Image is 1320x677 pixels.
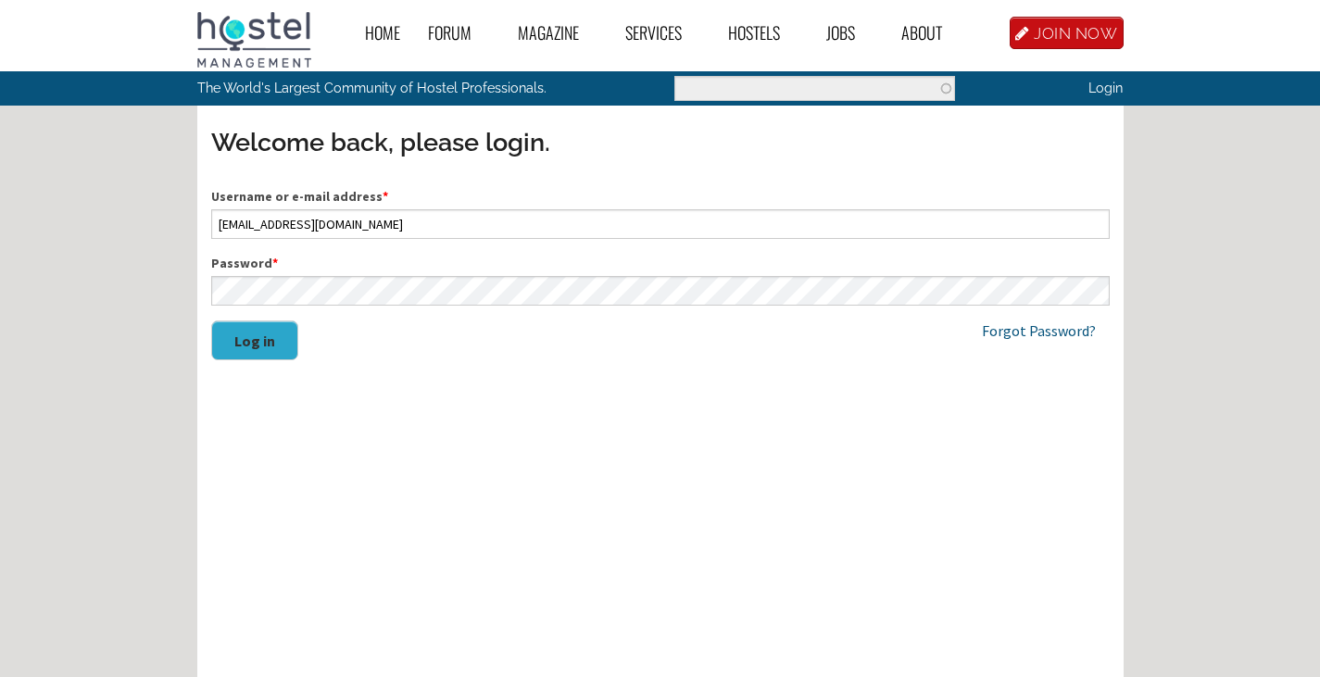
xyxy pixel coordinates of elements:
span: This field is required. [272,255,278,271]
h3: Welcome back, please login. [211,125,1110,160]
p: The World's Largest Community of Hostel Professionals. [197,71,584,105]
span: This field is required. [383,188,388,205]
button: Log in [211,320,298,360]
a: Hostels [714,12,812,54]
a: About [887,12,974,54]
label: Password [211,254,1110,273]
a: Forgot Password? [982,321,1096,340]
input: Enter the terms you wish to search for. [674,76,955,101]
label: Username or e-mail address [211,187,1110,207]
img: Hostel Management Home [197,12,311,68]
a: Services [611,12,714,54]
a: Forum [414,12,504,54]
a: JOIN NOW [1010,17,1124,49]
a: Home [351,12,414,54]
a: Magazine [504,12,611,54]
a: Jobs [812,12,887,54]
a: Login [1088,80,1123,95]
